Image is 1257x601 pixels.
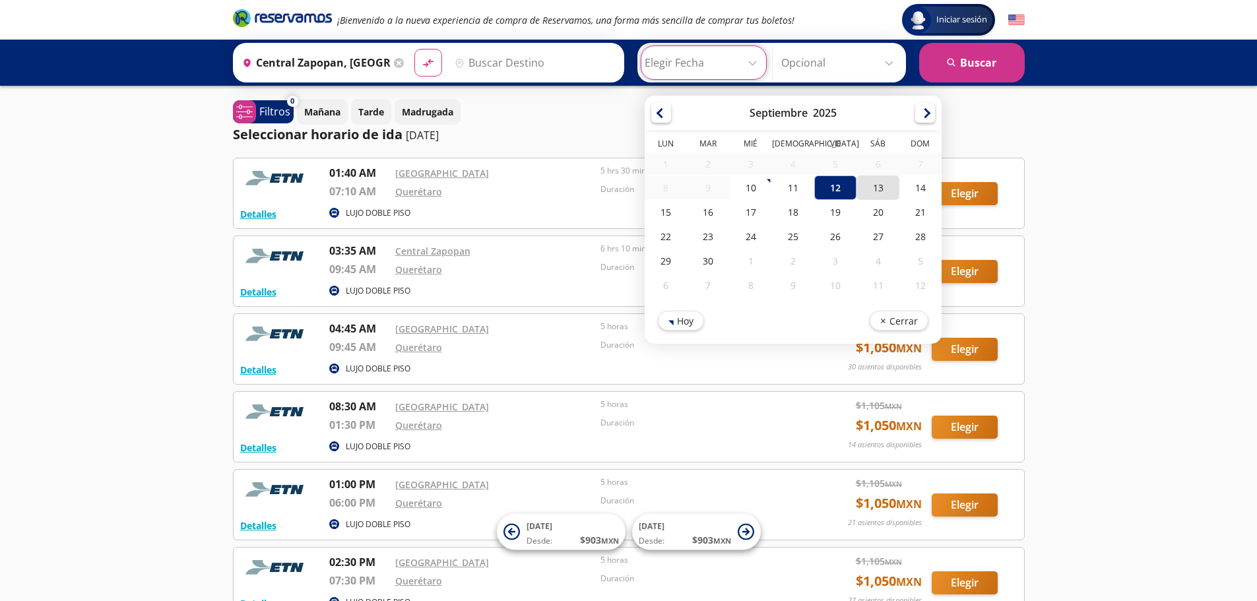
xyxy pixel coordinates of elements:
p: Duración [600,339,800,351]
div: 11-Oct-25 [856,273,899,298]
p: LUJO DOBLE PISO [346,519,410,530]
img: RESERVAMOS [240,243,313,269]
p: Duración [600,261,800,273]
p: Madrugada [402,105,453,119]
button: Elegir [932,260,998,283]
div: 09-Sep-25 [687,176,729,199]
div: 02-Sep-25 [687,152,729,175]
button: English [1008,12,1025,28]
p: Filtros [259,104,290,119]
div: 04-Sep-25 [771,152,814,175]
p: 5 horas [600,476,800,488]
span: $ 903 [580,533,619,547]
div: 29-Sep-25 [645,249,687,273]
div: 18-Sep-25 [771,200,814,224]
button: Tarde [351,99,391,125]
span: $ 1,050 [856,493,922,513]
div: 19-Sep-25 [814,200,856,224]
button: Hoy [658,311,704,331]
p: Duración [600,495,800,507]
img: RESERVAMOS [240,554,313,581]
small: MXN [896,497,922,511]
span: $ 1,050 [856,338,922,358]
a: Querétaro [395,419,442,431]
button: Elegir [932,571,998,594]
button: [DATE]Desde:$903MXN [632,514,761,550]
a: [GEOGRAPHIC_DATA] [395,323,489,335]
p: 5 horas [600,321,800,332]
div: 24-Sep-25 [729,224,771,249]
p: LUJO DOBLE PISO [346,207,410,219]
div: 17-Sep-25 [729,200,771,224]
p: 01:00 PM [329,476,389,492]
span: 0 [290,96,294,107]
img: RESERVAMOS [240,165,313,191]
button: Elegir [932,416,998,439]
p: 03:35 AM [329,243,389,259]
p: 6 hrs 10 mins [600,243,800,255]
p: 5 horas [600,554,800,566]
p: 07:30 PM [329,573,389,588]
a: [GEOGRAPHIC_DATA] [395,400,489,413]
p: 01:40 AM [329,165,389,181]
p: 30 asientos disponibles [848,362,922,373]
p: Tarde [358,105,384,119]
em: ¡Bienvenido a la nueva experiencia de compra de Reservamos, una forma más sencilla de comprar tus... [337,14,794,26]
div: 08-Oct-25 [729,273,771,298]
div: 07-Sep-25 [899,152,941,175]
div: 13-Sep-25 [856,175,899,200]
p: 04:45 AM [329,321,389,336]
p: 14 asientos disponibles [848,439,922,451]
p: Duración [600,573,800,585]
div: 27-Sep-25 [856,224,899,249]
a: Querétaro [395,185,442,198]
th: Martes [687,138,729,152]
p: 5 hrs 30 mins [600,165,800,177]
p: Duración [600,183,800,195]
p: Duración [600,417,800,429]
button: Detalles [240,285,276,299]
input: Buscar Origen [237,46,391,79]
small: MXN [896,419,922,433]
button: Elegir [932,493,998,517]
div: 12-Sep-25 [814,175,856,200]
img: RESERVAMOS [240,476,313,503]
div: 28-Sep-25 [899,224,941,249]
button: Elegir [932,182,998,205]
button: Elegir [932,338,998,361]
a: Querétaro [395,341,442,354]
div: 07-Oct-25 [687,273,729,298]
div: 04-Oct-25 [856,249,899,273]
a: Central Zapopan [395,245,470,257]
input: Buscar Destino [449,46,617,79]
div: 20-Sep-25 [856,200,899,224]
div: 23-Sep-25 [687,224,729,249]
a: Querétaro [395,497,442,509]
button: Madrugada [395,99,461,125]
button: Detalles [240,441,276,455]
div: 15-Sep-25 [645,200,687,224]
div: 01-Oct-25 [729,249,771,273]
span: $ 1,105 [856,554,902,568]
small: MXN [896,575,922,589]
div: 25-Sep-25 [771,224,814,249]
input: Opcional [781,46,899,79]
div: 11-Sep-25 [771,175,814,200]
p: LUJO DOBLE PISO [346,363,410,375]
span: $ 1,050 [856,416,922,435]
a: [GEOGRAPHIC_DATA] [395,556,489,569]
input: Elegir Fecha [645,46,763,79]
div: 01-Sep-25 [645,152,687,175]
button: Detalles [240,519,276,532]
p: Seleccionar horario de ida [233,125,403,144]
p: 09:45 AM [329,339,389,355]
small: MXN [601,536,619,546]
small: MXN [885,401,902,411]
div: 09-Oct-25 [771,273,814,298]
div: 06-Sep-25 [856,152,899,175]
a: [GEOGRAPHIC_DATA] [395,167,489,179]
span: $ 903 [692,533,731,547]
div: 12-Oct-25 [899,273,941,298]
div: 10-Sep-25 [729,175,771,200]
div: 02-Oct-25 [771,249,814,273]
